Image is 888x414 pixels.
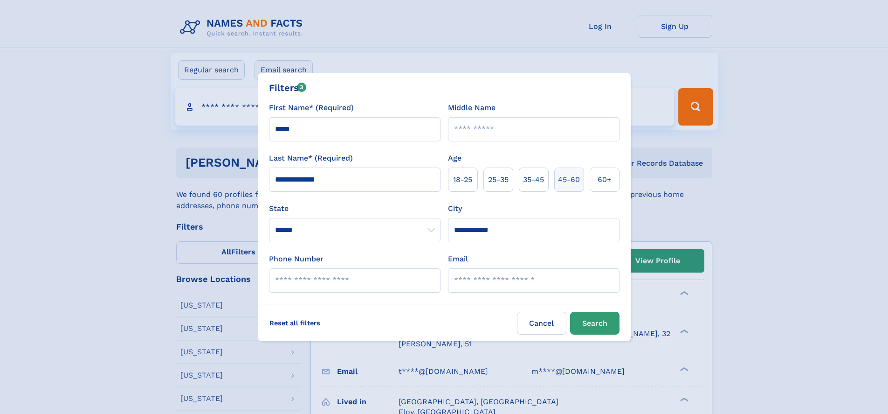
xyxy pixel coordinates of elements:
[453,174,472,185] span: 18‑25
[598,174,612,185] span: 60+
[488,174,509,185] span: 25‑35
[269,102,354,113] label: First Name* (Required)
[269,203,441,214] label: State
[269,81,307,95] div: Filters
[448,102,496,113] label: Middle Name
[517,312,566,335] label: Cancel
[558,174,580,185] span: 45‑60
[523,174,544,185] span: 35‑45
[570,312,620,335] button: Search
[448,203,462,214] label: City
[263,312,326,334] label: Reset all filters
[448,253,468,265] label: Email
[269,253,324,265] label: Phone Number
[269,153,353,164] label: Last Name* (Required)
[448,153,461,164] label: Age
